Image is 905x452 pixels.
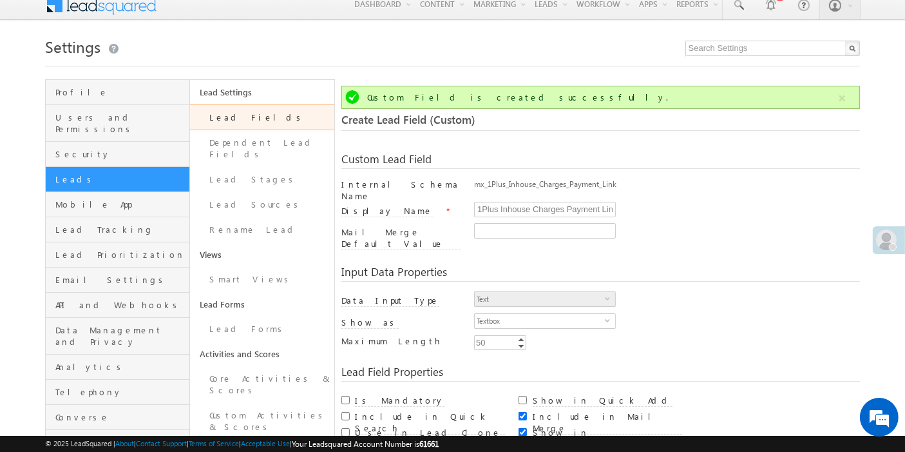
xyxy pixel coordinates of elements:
span: Create Lead Field (Custom) [341,112,475,127]
a: Lead Prioritization [46,242,189,268]
span: select [605,317,615,323]
span: Settings [45,36,100,57]
label: Mail Merge Default Value [341,226,461,250]
label: Use in Lead Clone [355,427,501,439]
a: Show in Quick Add [533,395,672,406]
span: API and Webhooks [55,299,186,311]
div: mx_1Plus_Inhouse_Charges_Payment_Link [474,179,860,197]
span: Leads [55,173,186,185]
a: Views [190,242,334,267]
span: Text [475,292,605,306]
a: Dependent Lead Fields [190,130,334,167]
div: Custom Lead Field [341,153,860,169]
a: Display Name [341,205,443,216]
div: Chat with us now [67,68,216,84]
a: Profile [46,80,189,105]
a: Activities and Scores [190,342,334,366]
a: Lead Tracking [46,217,189,242]
div: Minimize live chat window [211,6,242,37]
label: Show as [341,317,399,329]
span: Mobile App [55,199,186,210]
a: Lead Fields [190,104,334,130]
div: Lead Field Properties [341,366,860,382]
a: Is Mandatory [355,395,444,406]
img: d_60004797649_company_0_60004797649 [22,68,54,84]
span: © 2025 LeadSquared | | | | | [45,438,439,450]
span: Lead Prioritization [55,249,186,260]
a: Acceptable Use [241,439,290,447]
label: Is Mandatory [355,395,444,407]
label: Maximum Length [341,335,461,347]
a: Lead Sources [190,192,334,217]
a: Custom Activities & Scores [190,403,334,440]
span: Telephony [55,386,186,398]
a: Lead Forms [190,317,334,342]
em: Start Chat [175,354,234,371]
div: Input Data Properties [341,266,860,282]
span: Security [55,148,186,160]
span: Lead Tracking [55,224,186,235]
label: Include in Quick Search [355,411,505,435]
label: Data Input Type [341,295,439,307]
label: Display Name [341,205,433,217]
a: Data Management and Privacy [46,318,189,355]
span: select [605,295,615,301]
a: Use in Lead Clone [355,427,501,438]
a: Data Input Type [341,295,439,306]
a: Lead Forms [190,292,334,317]
span: 61661 [419,439,439,449]
a: Users and Permissions [46,105,189,142]
a: Include in Mail Merge [533,422,683,433]
span: Profile [55,86,186,98]
a: Mail Merge Default Value [341,238,461,249]
textarea: Type your message and hit 'Enter' [17,119,235,344]
a: Smart Views [190,267,334,292]
label: Show in Quick Add [533,395,672,407]
a: Decrement [516,342,526,349]
a: Lead Settings [190,80,334,104]
a: Leads [46,167,189,192]
a: API and Webhooks [46,293,189,318]
div: Custom Field is created successfully. [367,92,837,103]
a: Analytics [46,355,189,380]
a: Core Activities & Scores [190,366,334,403]
label: Show in [GEOGRAPHIC_DATA] [533,427,683,451]
div: Internal Schema Name [341,179,461,202]
a: Contact Support [136,439,187,447]
span: Data Management and Privacy [55,324,186,348]
a: Show as [341,317,399,328]
a: Email Settings [46,268,189,293]
span: Email Settings [55,274,186,286]
input: Search Settings [685,41,860,56]
a: Telephony [46,380,189,405]
a: Mobile App [46,192,189,217]
span: Textbox [475,314,605,328]
label: Include in Mail Merge [533,411,683,435]
div: 50 [474,335,488,350]
a: Security [46,142,189,167]
a: Increment [516,336,526,342]
a: Include in Quick Search [355,422,505,433]
a: Lead Stages [190,167,334,192]
a: About [115,439,134,447]
span: Users and Permissions [55,112,186,135]
a: Converse [46,405,189,430]
a: Rename Lead [190,217,334,242]
span: Converse [55,411,186,423]
span: Analytics [55,361,186,373]
a: Terms of Service [189,439,239,447]
span: Your Leadsquared Account Number is [292,439,439,449]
